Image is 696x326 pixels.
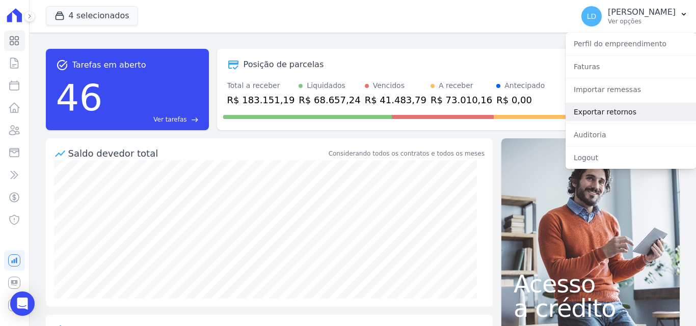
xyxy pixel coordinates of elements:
[504,80,545,91] div: Antecipado
[573,2,696,31] button: LD [PERSON_NAME] Ver opções
[566,57,696,76] a: Faturas
[46,6,138,25] button: 4 selecionados
[106,115,198,124] a: Ver tarefas east
[514,296,667,320] span: a crédito
[299,93,360,107] div: R$ 68.657,24
[566,103,696,121] a: Exportar retornos
[10,291,35,316] div: Open Intercom Messenger
[307,80,345,91] div: Liquidados
[566,126,696,144] a: Auditoria
[56,71,103,124] div: 46
[566,149,696,167] a: Logout
[566,80,696,99] a: Importar remessas
[431,93,492,107] div: R$ 73.010,16
[587,13,597,20] span: LD
[566,35,696,53] a: Perfil do empreendimento
[68,146,327,160] div: Saldo devedor total
[244,58,324,71] div: Posição de parcelas
[329,149,485,158] div: Considerando todos os contratos e todos os meses
[153,115,186,124] span: Ver tarefas
[514,272,667,296] span: Acesso
[608,17,676,25] p: Ver opções
[365,93,426,107] div: R$ 41.483,79
[56,59,68,71] span: task_alt
[191,116,199,124] span: east
[373,80,405,91] div: Vencidos
[608,7,676,17] p: [PERSON_NAME]
[496,93,545,107] div: R$ 0,00
[227,93,295,107] div: R$ 183.151,19
[72,59,146,71] span: Tarefas em aberto
[439,80,473,91] div: A receber
[227,80,295,91] div: Total a receber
